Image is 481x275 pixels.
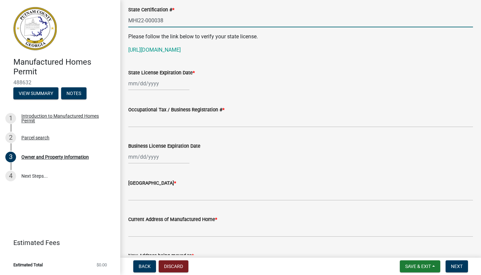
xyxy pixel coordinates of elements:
[128,47,181,53] a: [URL][DOMAIN_NAME]
[451,264,463,269] span: Next
[97,263,107,267] span: $0.00
[5,113,16,124] div: 1
[128,181,176,186] label: [GEOGRAPHIC_DATA]
[13,79,107,86] span: 488632
[400,260,440,272] button: Save & Exit
[128,108,224,112] label: Occupational Tax / Business Registration #
[61,91,87,96] wm-modal-confirm: Notes
[139,264,151,269] span: Back
[13,91,58,96] wm-modal-confirm: Summary
[13,87,58,99] button: View Summary
[405,264,431,269] span: Save & Exit
[133,260,156,272] button: Back
[128,254,194,258] label: New Address being moved to
[128,150,189,164] input: mm/dd/yyyy
[21,155,89,159] div: Owner and Property Information
[5,171,16,181] div: 4
[13,57,115,77] h4: Manufactured Homes Permit
[13,7,57,50] img: Putnam County, Georgia
[5,152,16,162] div: 3
[61,87,87,99] button: Notes
[13,263,43,267] span: Estimated Total
[21,114,110,123] div: Introduction to Manufactured Homes Permit
[128,8,174,12] label: State Certification #
[128,71,195,75] label: State License Expiration Date
[159,260,188,272] button: Discard
[128,144,200,149] label: Business License Expiration Date
[128,217,217,222] label: Current Address of Manufactured Home
[21,135,49,140] div: Parcel search
[128,77,189,90] input: mm/dd/yyyy
[5,236,110,249] a: Estimated Fees
[446,260,468,272] button: Next
[128,33,473,41] p: Please follow the link below to verify your state license.
[5,132,16,143] div: 2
